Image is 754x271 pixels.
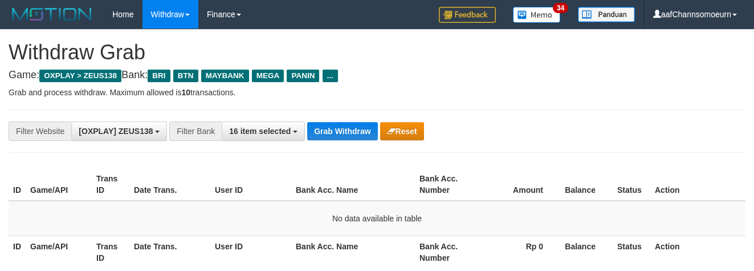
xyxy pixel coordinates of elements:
[613,168,650,201] th: Status
[415,236,481,268] th: Bank Acc. Number
[287,70,319,82] span: PANIN
[39,70,121,82] span: OXPLAY > ZEUS138
[169,122,222,141] div: Filter Bank
[9,201,745,236] td: No data available in table
[560,168,613,201] th: Balance
[26,168,92,201] th: Game/API
[307,122,377,140] button: Grab Withdraw
[650,168,745,201] th: Action
[560,236,613,268] th: Balance
[481,236,560,268] th: Rp 0
[291,168,415,201] th: Bank Acc. Name
[380,122,424,140] button: Reset
[210,168,291,201] th: User ID
[9,87,745,98] p: Grab and process withdraw. Maximum allowed is transactions.
[26,236,92,268] th: Game/API
[181,88,190,97] strong: 10
[92,168,129,201] th: Trans ID
[578,7,635,22] img: panduan.png
[71,122,167,141] button: [OXPLAY] ZEUS138
[201,70,249,82] span: MAYBANK
[9,70,745,81] h4: Game: Bank:
[323,70,338,82] span: ...
[79,127,153,136] span: [OXPLAY] ZEUS138
[9,6,95,23] img: MOTION_logo.png
[129,168,210,201] th: Date Trans.
[415,168,481,201] th: Bank Acc. Number
[650,236,745,268] th: Action
[9,236,26,268] th: ID
[173,70,198,82] span: BTN
[513,7,561,23] img: Button%20Memo.svg
[553,3,568,13] span: 34
[613,236,650,268] th: Status
[148,70,170,82] span: BRI
[9,41,745,64] h1: Withdraw Grab
[129,236,210,268] th: Date Trans.
[210,236,291,268] th: User ID
[229,127,291,136] span: 16 item selected
[439,7,496,23] img: Feedback.jpg
[222,122,305,141] button: 16 item selected
[9,168,26,201] th: ID
[252,70,284,82] span: MEGA
[9,122,71,141] div: Filter Website
[291,236,415,268] th: Bank Acc. Name
[92,236,129,268] th: Trans ID
[481,168,560,201] th: Amount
